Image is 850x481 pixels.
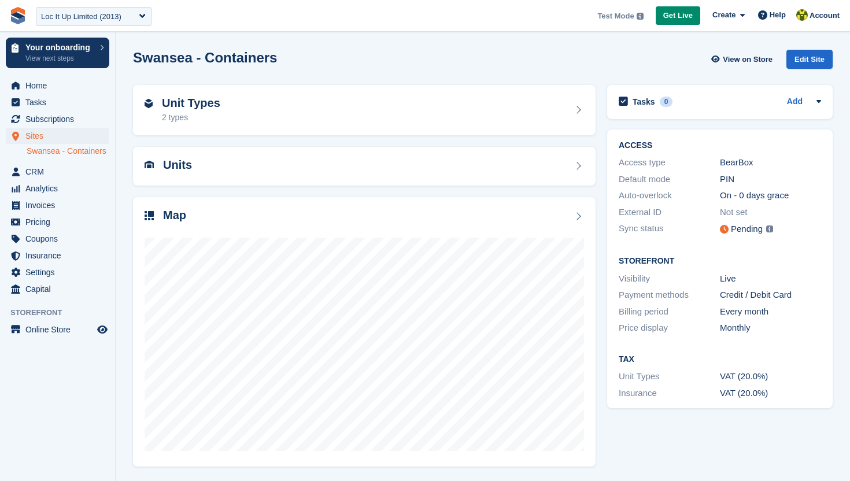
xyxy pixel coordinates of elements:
[25,281,95,297] span: Capital
[25,321,95,338] span: Online Store
[720,288,821,302] div: Credit / Debit Card
[656,6,700,25] a: Get Live
[6,77,109,94] a: menu
[25,197,95,213] span: Invoices
[6,111,109,127] a: menu
[619,222,720,236] div: Sync status
[25,164,95,180] span: CRM
[720,321,821,335] div: Monthly
[6,264,109,280] a: menu
[619,141,821,150] h2: ACCESS
[619,387,720,400] div: Insurance
[145,99,153,108] img: unit-type-icn-2b2737a686de81e16bb02015468b77c625bbabd49415b5ef34ead5e3b44a266d.svg
[6,214,109,230] a: menu
[770,9,786,21] span: Help
[633,97,655,107] h2: Tasks
[619,189,720,202] div: Auto-overlock
[25,180,95,197] span: Analytics
[720,189,821,202] div: On - 0 days grace
[723,54,773,65] span: View on Store
[133,85,596,136] a: Unit Types 2 types
[720,387,821,400] div: VAT (20.0%)
[619,288,720,302] div: Payment methods
[95,323,109,336] a: Preview store
[6,128,109,144] a: menu
[6,281,109,297] a: menu
[637,13,644,20] img: icon-info-grey-7440780725fd019a000dd9b08b2336e03edf1995a4989e88bcd33f0948082b44.svg
[6,247,109,264] a: menu
[133,147,596,186] a: Units
[162,97,220,110] h2: Unit Types
[597,10,634,22] span: Test Mode
[145,211,154,220] img: map-icn-33ee37083ee616e46c38cad1a60f524a97daa1e2b2c8c0bc3eb3415660979fc1.svg
[25,128,95,144] span: Sites
[25,264,95,280] span: Settings
[6,94,109,110] a: menu
[6,164,109,180] a: menu
[619,257,821,266] h2: Storefront
[6,38,109,68] a: Your onboarding View next steps
[720,305,821,319] div: Every month
[619,272,720,286] div: Visibility
[663,10,693,21] span: Get Live
[25,214,95,230] span: Pricing
[731,223,763,236] div: Pending
[25,53,94,64] p: View next steps
[41,11,121,23] div: Loc It Up Limited (2013)
[786,50,833,69] div: Edit Site
[619,321,720,335] div: Price display
[9,7,27,24] img: stora-icon-8386f47178a22dfd0bd8f6a31ec36ba5ce8667c1dd55bd0f319d3a0aa187defe.svg
[25,247,95,264] span: Insurance
[660,97,673,107] div: 0
[786,50,833,73] a: Edit Site
[163,209,186,222] h2: Map
[810,10,840,21] span: Account
[25,111,95,127] span: Subscriptions
[619,206,720,219] div: External ID
[27,146,109,157] a: Swansea - Containers
[25,231,95,247] span: Coupons
[619,173,720,186] div: Default mode
[720,272,821,286] div: Live
[796,9,808,21] img: Rob Sweeney
[25,94,95,110] span: Tasks
[720,156,821,169] div: BearBox
[6,180,109,197] a: menu
[162,112,220,124] div: 2 types
[25,77,95,94] span: Home
[709,50,777,69] a: View on Store
[6,197,109,213] a: menu
[720,173,821,186] div: PIN
[619,305,720,319] div: Billing period
[6,231,109,247] a: menu
[712,9,736,21] span: Create
[163,158,192,172] h2: Units
[145,161,154,169] img: unit-icn-7be61d7bf1b0ce9d3e12c5938cc71ed9869f7b940bace4675aadf7bd6d80202e.svg
[133,50,277,65] h2: Swansea - Containers
[619,156,720,169] div: Access type
[720,206,821,219] div: Not set
[133,197,596,467] a: Map
[619,370,720,383] div: Unit Types
[10,307,115,319] span: Storefront
[619,355,821,364] h2: Tax
[25,43,94,51] p: Your onboarding
[720,370,821,383] div: VAT (20.0%)
[787,95,803,109] a: Add
[766,225,773,232] img: icon-info-grey-7440780725fd019a000dd9b08b2336e03edf1995a4989e88bcd33f0948082b44.svg
[6,321,109,338] a: menu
